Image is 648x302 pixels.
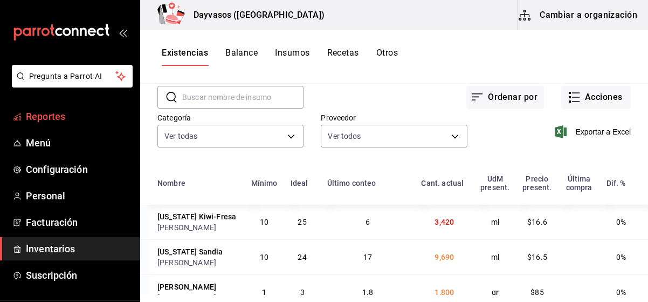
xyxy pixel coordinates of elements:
[157,114,304,122] label: Categoría
[157,179,185,187] div: Nombre
[616,253,626,261] span: 0%
[26,109,131,124] span: Reportes
[26,162,131,177] span: Configuración
[328,131,361,142] span: Ver todos
[119,28,127,37] button: open_drawer_menu
[26,241,131,256] span: Inventarios
[157,211,236,222] div: [US_STATE] Kiwi-Fresa
[26,189,131,203] span: Personal
[435,288,454,297] span: 1,800
[616,288,626,297] span: 0%
[327,179,376,187] div: Último conteo
[26,268,131,283] span: Suscripción
[251,179,278,187] div: Mínimo
[262,288,266,297] span: 1
[260,218,268,226] span: 10
[557,125,631,138] button: Exportar a Excel
[466,86,544,109] button: Ordenar por
[182,86,304,108] input: Buscar nombre de insumo
[435,218,454,226] span: 3,420
[366,218,370,226] span: 6
[275,48,309,66] button: Insumos
[376,48,398,66] button: Otros
[527,218,547,226] span: $16.6
[474,239,516,274] td: ml
[164,131,197,142] span: Ver todas
[157,281,216,292] div: [PERSON_NAME]
[435,253,454,261] span: 9,690
[29,71,116,82] span: Pregunta a Parrot AI
[363,253,372,261] span: 17
[185,9,325,22] h3: Dayvasos ([GEOGRAPHIC_DATA])
[298,253,306,261] span: 24
[157,246,223,257] div: [US_STATE] Sandia
[327,48,359,66] button: Recetas
[162,48,398,66] div: navigation tabs
[606,179,625,187] div: Dif. %
[12,65,133,88] button: Pregunta a Parrot AI
[530,288,543,297] span: $85
[561,86,631,109] button: Acciones
[564,175,593,192] div: Última compra
[26,215,131,230] span: Facturación
[291,179,308,187] div: Ideal
[474,205,516,239] td: ml
[522,175,552,192] div: Precio present.
[26,136,131,150] span: Menú
[616,218,626,226] span: 0%
[362,288,373,297] span: 1.8
[480,175,509,192] div: UdM present.
[162,48,208,66] button: Existencias
[157,222,238,233] div: [PERSON_NAME]
[298,218,306,226] span: 25
[225,48,258,66] button: Balance
[421,179,464,187] div: Cant. actual
[260,253,268,261] span: 10
[527,253,547,261] span: $16.5
[8,78,133,90] a: Pregunta a Parrot AI
[157,257,238,268] div: [PERSON_NAME]
[300,288,304,297] span: 3
[321,114,467,122] label: Proveedor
